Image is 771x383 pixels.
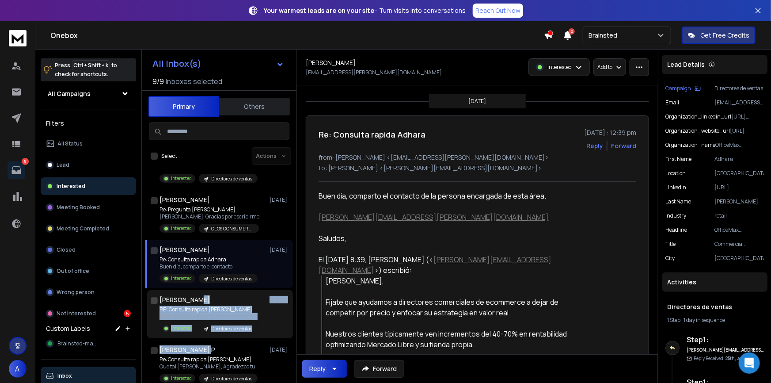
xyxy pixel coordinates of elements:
[667,316,680,324] span: 1 Step
[319,254,577,276] div: El [DATE] 8:39, [PERSON_NAME] (< >) escribió:
[211,326,252,332] p: Directores de ventas
[714,255,764,262] p: [GEOGRAPHIC_DATA]
[41,156,136,174] button: Lead
[665,142,715,149] p: organization_name
[46,324,90,333] h3: Custom Labels
[211,176,252,182] p: Directores de ventas
[714,170,764,177] p: [GEOGRAPHIC_DATA]
[319,164,636,172] p: to: [PERSON_NAME] <[PERSON_NAME][EMAIL_ADDRESS][DOMAIN_NAME]>
[354,360,404,378] button: Forward
[731,113,764,120] p: [URL][DOMAIN_NAME]
[667,60,705,69] p: Lead Details
[41,177,136,195] button: Interested
[665,184,686,191] p: linkedin
[41,85,136,103] button: All Campaigns
[72,60,110,70] span: Ctrl + Shift + k
[171,325,192,332] p: Interested
[160,263,258,270] p: Buen día, comparto el contacto
[714,99,764,106] p: [EMAIL_ADDRESS][PERSON_NAME][DOMAIN_NAME]
[597,64,612,71] p: Add to
[171,225,192,232] p: Interested
[57,310,96,317] p: Not Interested
[160,206,261,213] p: Re: Pregunta [PERSON_NAME]
[700,31,749,40] p: Get Free Credits
[326,297,577,318] div: Fijate que ayudamos a directores comerciales de ecommerce a dejar de competir por precio y enfoca...
[309,364,326,373] div: Reply
[50,30,544,41] h1: Onebox
[665,198,691,205] p: Last Name
[160,295,210,304] h1: [PERSON_NAME]
[306,58,356,67] h1: [PERSON_NAME]
[160,213,261,220] p: [PERSON_NAME], Gracias por escribirme.
[41,283,136,301] button: Wrong person
[171,175,192,182] p: Interested
[57,225,109,232] p: Meeting Completed
[41,241,136,259] button: Closed
[684,316,725,324] span: 1 day in sequence
[270,196,289,203] p: [DATE]
[584,128,636,137] p: [DATE] : 12:39 pm
[270,346,289,353] p: [DATE]
[160,356,258,363] p: Re: Consulta rapida [PERSON_NAME]
[166,76,222,87] h3: Inboxes selected
[57,340,96,347] span: Brainsted-man
[725,355,747,361] span: 25th, ago.
[589,31,621,40] p: Brainsted
[682,27,756,44] button: Get Free Credits
[57,289,95,296] p: Wrong person
[667,303,762,311] h1: Directores de ventas
[475,6,520,15] p: Reach Out Now
[739,352,760,374] div: Open Intercom Messenger
[171,375,192,382] p: Interested
[57,161,69,169] p: Lead
[57,372,72,379] p: Inbox
[326,276,577,286] div: [PERSON_NAME],
[55,61,117,79] p: Press to check for shortcuts.
[714,85,764,92] p: Directores de ventas
[326,329,577,350] div: Nuestros clientes típicamente ven incrementos del 40-70% en rentabilidad optimizando Mercado Libr...
[9,360,27,378] button: A
[665,255,675,262] p: city
[264,6,466,15] p: – Turn visits into conversations
[161,153,177,160] label: Select
[665,156,691,163] p: First Name
[148,96,219,117] button: Primary
[319,233,577,244] div: Saludos,
[160,345,215,354] h1: [PERSON_NAME] P
[160,256,258,263] p: Re: Consulta rapida Adhara
[715,142,764,149] p: OfficeMax [GEOGRAPHIC_DATA]
[211,226,254,232] p: CEOS CONSUMER GOODS
[270,296,289,303] p: [DATE]
[687,347,764,353] h6: [PERSON_NAME][EMAIL_ADDRESS][DOMAIN_NAME]
[665,85,701,92] button: Campaign
[57,268,89,275] p: Out of office
[714,156,764,163] p: Adhara
[160,363,258,370] p: Que tal [PERSON_NAME], Agradezco tu
[319,153,636,162] p: from: [PERSON_NAME] <[EMAIL_ADDRESS][PERSON_NAME][DOMAIN_NAME]>
[57,246,76,253] p: Closed
[57,204,100,211] p: Meeting Booked
[547,64,572,71] p: Interested
[152,76,164,87] span: 9 / 9
[264,6,374,15] strong: Your warmest leads are on your site
[665,226,687,234] p: headline
[160,245,210,254] h1: [PERSON_NAME]
[306,69,442,76] p: [EMAIL_ADDRESS][PERSON_NAME][DOMAIN_NAME]
[219,97,290,116] button: Others
[171,275,192,282] p: Interested
[145,55,291,73] button: All Inbox(s)
[665,127,730,134] p: organization_website_url
[270,246,289,253] p: [DATE]
[473,4,523,18] a: Reach Out Now
[730,127,764,134] p: [URL][DOMAIN_NAME]
[667,317,762,324] div: |
[8,161,25,179] a: 5
[662,272,767,292] div: Activities
[319,128,425,141] h1: Re: Consulta rapida Adhara
[694,355,747,362] p: Reply Received
[714,241,764,248] p: Commercial Manager: Stationary Productos, Art & Design, and Backpacks
[160,195,210,204] h1: [PERSON_NAME]
[41,262,136,280] button: Out of office
[665,85,691,92] p: Campaign
[22,158,29,165] p: 5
